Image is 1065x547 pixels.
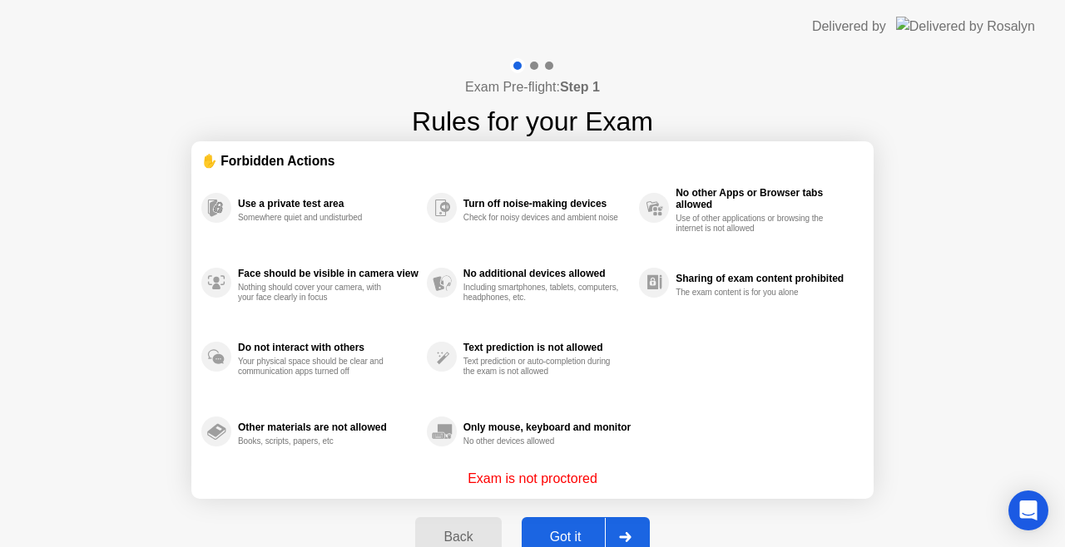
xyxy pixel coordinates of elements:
[420,530,496,545] div: Back
[468,469,597,489] p: Exam is not proctored
[412,101,653,141] h1: Rules for your Exam
[463,342,631,353] div: Text prediction is not allowed
[1008,490,1048,530] div: Open Intercom Messenger
[238,436,395,446] div: Books, scripts, papers, etc
[527,530,605,545] div: Got it
[238,342,419,353] div: Do not interact with others
[463,198,631,209] div: Turn off noise-making devices
[676,214,833,234] div: Use of other applications or browsing the internet is not allowed
[238,198,419,209] div: Use a private test area
[463,421,631,433] div: Only mouse, keyboard and monitor
[896,17,1035,36] img: Delivered by Rosalyn
[676,288,833,298] div: The exam content is for you alone
[201,151,864,170] div: ✋ Forbidden Actions
[676,273,855,284] div: Sharing of exam content prohibited
[676,187,855,210] div: No other Apps or Browser tabs allowed
[465,77,600,97] h4: Exam Pre-flight:
[812,17,886,37] div: Delivered by
[463,213,621,223] div: Check for noisy devices and ambient noise
[463,357,621,377] div: Text prediction or auto-completion during the exam is not allowed
[560,80,600,94] b: Step 1
[238,213,395,223] div: Somewhere quiet and undisturbed
[463,436,621,446] div: No other devices allowed
[238,268,419,279] div: Face should be visible in camera view
[463,283,621,303] div: Including smartphones, tablets, computers, headphones, etc.
[238,283,395,303] div: Nothing should cover your camera, with your face clearly in focus
[463,268,631,279] div: No additional devices allowed
[238,421,419,433] div: Other materials are not allowed
[238,357,395,377] div: Your physical space should be clear and communication apps turned off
